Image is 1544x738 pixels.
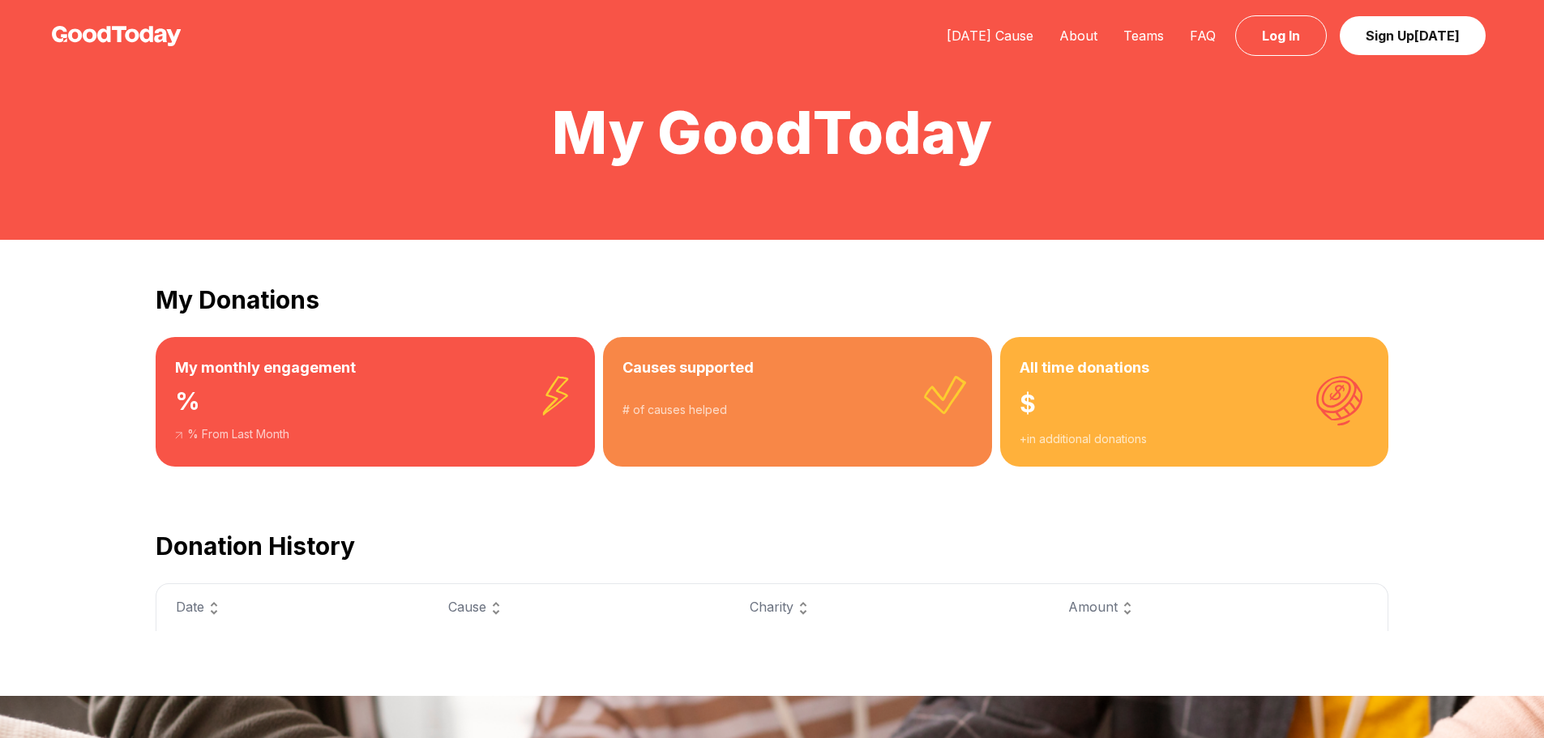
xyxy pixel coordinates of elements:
h3: All time donations [1020,356,1369,379]
a: Sign Up[DATE] [1340,16,1486,55]
div: Date [176,597,409,618]
h2: My Donations [156,285,1388,314]
div: Amount [1068,597,1368,618]
a: [DATE] Cause [934,28,1046,44]
a: About [1046,28,1110,44]
div: # of causes helped [622,402,973,418]
a: Teams [1110,28,1177,44]
span: [DATE] [1414,28,1460,44]
div: + in additional donations [1020,431,1369,447]
div: Charity [750,597,1030,618]
h3: Causes supported [622,356,973,379]
div: % [175,379,575,426]
h2: Donation History [156,531,1388,561]
img: GoodToday [52,26,182,46]
a: Log In [1235,15,1327,56]
h3: My monthly engagement [175,356,575,379]
div: $ [1020,379,1369,431]
a: FAQ [1177,28,1229,44]
div: Cause [448,597,711,618]
div: % From Last Month [175,426,575,442]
